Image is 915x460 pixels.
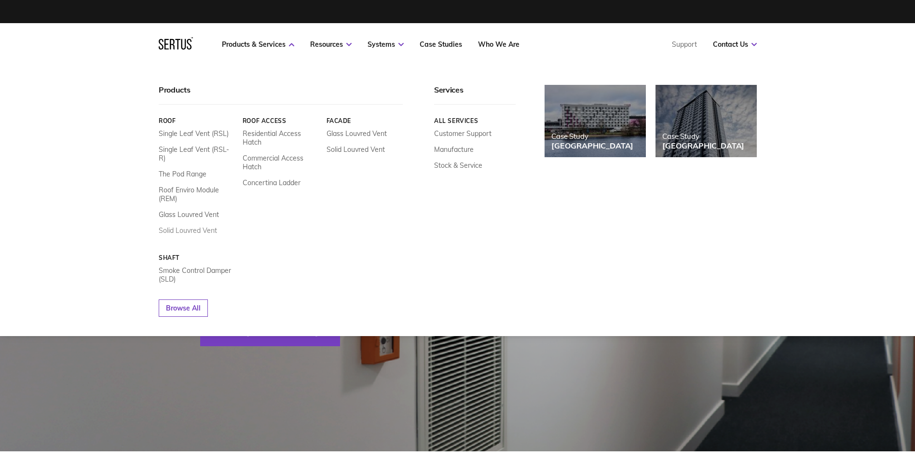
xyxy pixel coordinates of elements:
[478,40,519,49] a: Who We Are
[222,40,294,49] a: Products & Services
[434,161,482,170] a: Stock & Service
[713,40,757,49] a: Contact Us
[159,85,403,105] div: Products
[326,117,403,124] a: Facade
[368,40,404,49] a: Systems
[434,145,474,154] a: Manufacture
[672,40,697,49] a: Support
[159,129,229,138] a: Single Leaf Vent (RSL)
[159,226,217,235] a: Solid Louvred Vent
[656,85,757,157] a: Case Study[GEOGRAPHIC_DATA]
[551,132,633,141] div: Case Study
[434,129,492,138] a: Customer Support
[434,117,516,124] a: All services
[159,210,219,219] a: Glass Louvred Vent
[159,299,208,317] a: Browse All
[159,254,235,261] a: Shaft
[159,266,235,284] a: Smoke Control Damper (SLD)
[159,145,235,162] a: Single Leaf Vent (RSL-R)
[326,129,386,138] a: Glass Louvred Vent
[434,85,516,105] div: Services
[551,141,633,150] div: [GEOGRAPHIC_DATA]
[741,348,915,460] iframe: Chat Widget
[242,129,319,147] a: Residential Access Hatch
[310,40,352,49] a: Resources
[242,117,319,124] a: Roof Access
[662,132,744,141] div: Case Study
[662,141,744,150] div: [GEOGRAPHIC_DATA]
[159,117,235,124] a: Roof
[545,85,646,157] a: Case Study[GEOGRAPHIC_DATA]
[159,186,235,203] a: Roof Enviro Module (REM)
[242,178,300,187] a: Concertina Ladder
[420,40,462,49] a: Case Studies
[242,154,319,171] a: Commercial Access Hatch
[326,145,384,154] a: Solid Louvred Vent
[159,170,206,178] a: The Pod Range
